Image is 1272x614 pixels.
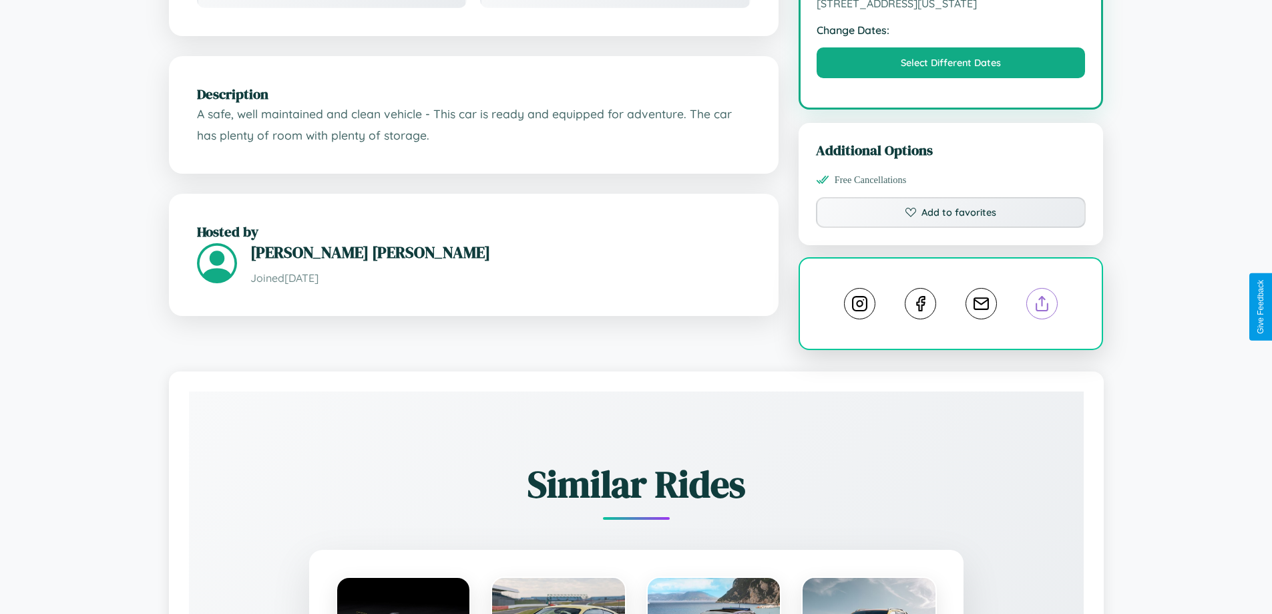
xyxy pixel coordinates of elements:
h2: Hosted by [197,222,751,241]
button: Add to favorites [816,197,1086,228]
span: Free Cancellations [835,174,907,186]
h3: Additional Options [816,140,1086,160]
strong: Change Dates: [817,23,1086,37]
h2: Description [197,84,751,104]
button: Select Different Dates [817,47,1086,78]
p: Joined [DATE] [250,269,751,288]
div: Give Feedback [1256,280,1265,334]
h2: Similar Rides [236,458,1037,510]
h3: [PERSON_NAME] [PERSON_NAME] [250,241,751,263]
p: A safe, well maintained and clean vehicle - This car is ready and equipped for adventure. The car... [197,104,751,146]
